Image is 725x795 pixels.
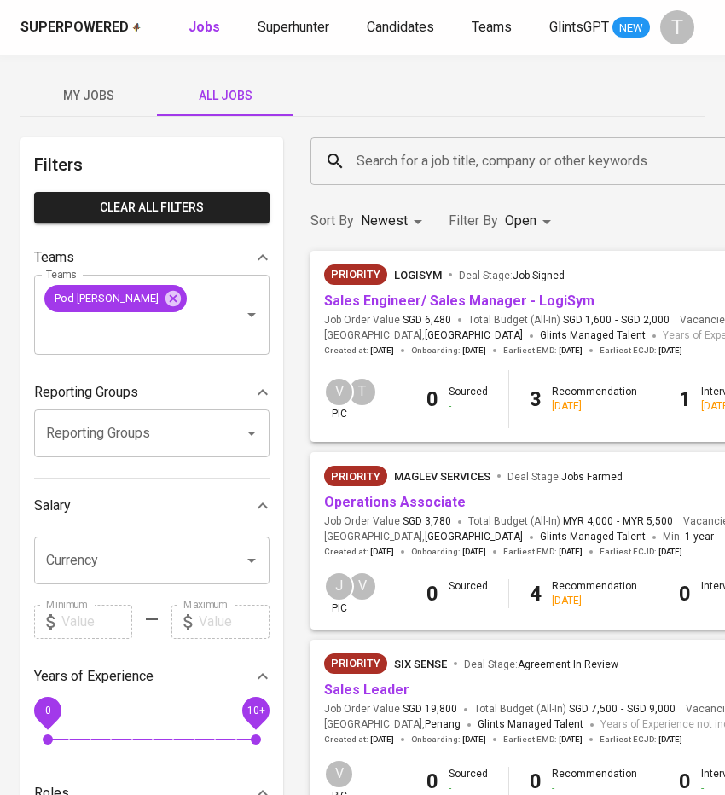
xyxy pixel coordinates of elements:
b: 0 [426,387,438,411]
span: Deal Stage : [464,659,618,670]
b: 0 [679,582,691,606]
span: Candidates [367,19,434,35]
h6: Filters [34,151,270,178]
span: Created at : [324,546,394,558]
div: New Job received from Demand Team [324,653,387,674]
span: [GEOGRAPHIC_DATA] , [324,717,461,734]
a: GlintsGPT NEW [549,17,650,38]
span: [DATE] [370,734,394,746]
span: - [617,514,619,529]
div: V [347,572,377,601]
span: Job Order Value [324,514,451,529]
span: Priority [324,266,387,283]
p: Filter By [449,211,498,231]
span: Earliest EMD : [503,734,583,746]
p: Reporting Groups [34,382,138,403]
div: [DATE] [552,399,637,414]
b: 4 [530,582,542,606]
span: Deal Stage : [459,270,565,281]
span: Glints Managed Talent [540,329,646,341]
div: - [449,399,488,414]
span: Onboarding : [411,345,486,357]
span: Teams [472,19,512,35]
span: SGD 6,480 [403,313,451,328]
a: Sales Engineer/ Sales Manager - LogiSym [324,293,594,309]
div: pic [324,377,354,421]
span: [DATE] [658,345,682,357]
p: Years of Experience [34,666,154,687]
span: Superhunter [258,19,329,35]
div: Salary [34,489,270,523]
span: [GEOGRAPHIC_DATA] , [324,529,523,546]
p: Newest [361,211,408,231]
span: Priority [324,468,387,485]
span: NEW [612,20,650,37]
span: SGD 7,500 [569,702,618,717]
a: Superpoweredapp logo [20,18,141,38]
span: GlintsGPT [549,19,609,35]
span: Earliest ECJD : [600,734,682,746]
div: Superpowered [20,18,129,38]
div: Teams [34,241,270,275]
div: J [324,572,354,601]
div: T [347,377,377,407]
span: Onboarding : [411,734,486,746]
p: Salary [34,496,71,516]
span: 10+ [246,704,264,716]
span: My Jobs [31,85,147,107]
span: Created at : [324,734,394,746]
div: V [324,377,354,407]
a: Candidates [367,17,438,38]
a: Jobs [188,17,223,38]
span: [DATE] [370,546,394,558]
span: Earliest ECJD : [600,546,682,558]
span: MYR 5,500 [623,514,673,529]
span: SGD 1,600 [563,313,612,328]
span: Priority [324,655,387,672]
span: Job Order Value [324,313,451,328]
span: Total Budget (All-In) [474,702,676,717]
input: Value [61,605,132,639]
span: Earliest EMD : [503,546,583,558]
div: - [449,594,488,608]
div: Open [505,206,557,237]
span: Total Budget (All-In) [468,514,673,529]
span: [GEOGRAPHIC_DATA] , [324,328,523,345]
span: - [615,313,618,328]
span: SGD 3,780 [403,514,451,529]
span: SGD 9,000 [627,702,676,717]
div: Years of Experience [34,659,270,693]
div: pic [324,572,354,616]
div: Reporting Groups [34,375,270,409]
b: 0 [426,582,438,606]
span: Deal Stage : [507,471,623,483]
input: Value [199,605,270,639]
span: Penang [425,717,461,734]
span: Job Signed [513,270,565,281]
div: V [324,759,354,789]
span: [DATE] [462,345,486,357]
b: 0 [679,769,691,793]
button: Clear All filters [34,192,270,223]
span: Open [505,212,536,229]
b: 0 [530,769,542,793]
span: [DATE] [462,734,486,746]
span: LogiSYM [394,269,442,281]
span: Total Budget (All-In) [468,313,670,328]
span: Agreement In Review [518,659,618,670]
div: Pod [PERSON_NAME] [44,285,187,312]
p: Teams [34,247,74,268]
div: [DATE] [552,594,637,608]
b: Jobs [188,19,220,35]
button: Open [240,421,264,445]
span: [DATE] [462,546,486,558]
span: - [621,702,623,717]
a: Operations Associate [324,494,466,510]
span: All Jobs [167,85,283,107]
span: MYR 4,000 [563,514,613,529]
button: Open [240,303,264,327]
b: 1 [679,387,691,411]
span: [DATE] [658,734,682,746]
span: Min. [663,531,714,543]
span: Glints Managed Talent [478,718,583,730]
